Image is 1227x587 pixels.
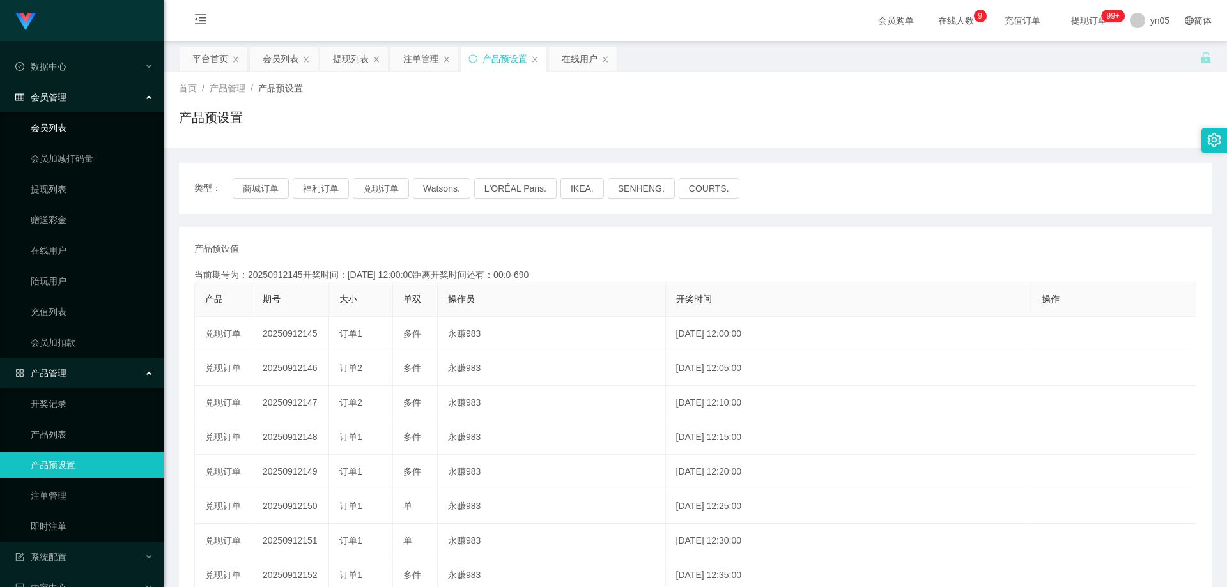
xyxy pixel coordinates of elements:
i: 图标: sync [468,54,477,63]
td: 永赚983 [438,420,666,455]
h1: 产品预设置 [179,108,243,127]
span: 订单1 [339,328,362,339]
span: 产品管理 [15,368,66,378]
a: 充值列表 [31,299,153,324]
a: 会员列表 [31,115,153,141]
td: 永赚983 [438,351,666,386]
td: 兑现订单 [195,317,252,351]
span: 单双 [403,294,421,304]
span: 会员管理 [15,92,66,102]
button: 兑现订单 [353,178,409,199]
span: 操作 [1042,294,1060,304]
button: 商城订单 [233,178,289,199]
button: 福利订单 [293,178,349,199]
td: [DATE] 12:25:00 [666,489,1032,524]
td: 20250912145 [252,317,329,351]
i: 图标: global [1185,16,1194,25]
span: 充值订单 [998,16,1047,25]
span: 数据中心 [15,61,66,72]
span: 在线人数 [932,16,980,25]
span: 类型： [194,178,233,199]
button: L'ORÉAL Paris. [474,178,557,199]
td: 20250912146 [252,351,329,386]
span: 单 [403,501,412,511]
a: 即时注单 [31,514,153,539]
span: 大小 [339,294,357,304]
span: 提现订单 [1065,16,1113,25]
td: 兑现订单 [195,420,252,455]
i: 图标: close [531,56,539,63]
i: 图标: unlock [1200,52,1212,63]
div: 产品预设置 [482,47,527,71]
td: [DATE] 12:15:00 [666,420,1032,455]
a: 会员加扣款 [31,330,153,355]
a: 会员加减打码量 [31,146,153,171]
span: 多件 [403,363,421,373]
sup: 282 [1101,10,1124,22]
td: [DATE] 12:30:00 [666,524,1032,558]
td: 兑现订单 [195,351,252,386]
i: 图标: close [232,56,240,63]
div: 会员列表 [263,47,298,71]
button: SENHENG. [608,178,675,199]
span: 产品 [205,294,223,304]
i: 图标: close [302,56,310,63]
span: 单 [403,535,412,545]
div: 平台首页 [192,47,228,71]
i: 图标: table [15,93,24,102]
i: 图标: check-circle-o [15,62,24,71]
a: 在线用户 [31,238,153,263]
span: 订单1 [339,535,362,545]
span: 订单1 [339,501,362,511]
i: 图标: close [443,56,451,63]
div: 注单管理 [403,47,439,71]
span: 操作员 [448,294,475,304]
td: 20250912147 [252,386,329,420]
button: COURTS. [679,178,739,199]
button: IKEA. [560,178,604,199]
a: 产品预设置 [31,452,153,478]
i: 图标: menu-fold [179,1,222,42]
span: 多件 [403,570,421,580]
td: 20250912151 [252,524,329,558]
span: 期号 [263,294,281,304]
td: [DATE] 12:20:00 [666,455,1032,489]
a: 赠送彩金 [31,207,153,233]
span: 多件 [403,397,421,408]
span: 系统配置 [15,552,66,562]
i: 图标: close [601,56,609,63]
span: 产品预设置 [258,83,303,93]
td: 兑现订单 [195,524,252,558]
span: 订单2 [339,363,362,373]
i: 图标: form [15,553,24,561]
div: 在线用户 [562,47,598,71]
td: 兑现订单 [195,489,252,524]
span: 产品管理 [210,83,245,93]
span: 订单1 [339,570,362,580]
td: 永赚983 [438,317,666,351]
td: 永赚983 [438,455,666,489]
td: [DATE] 12:10:00 [666,386,1032,420]
td: [DATE] 12:00:00 [666,317,1032,351]
div: 当前期号为：20250912145开奖时间：[DATE] 12:00:00距离开奖时间还有：00:0-690 [194,268,1196,282]
span: 订单1 [339,432,362,442]
sup: 9 [974,10,987,22]
a: 开奖记录 [31,391,153,416]
span: 订单2 [339,397,362,408]
td: 兑现订单 [195,386,252,420]
p: 9 [978,10,982,22]
td: 永赚983 [438,524,666,558]
td: 兑现订单 [195,455,252,489]
a: 陪玩用户 [31,268,153,294]
i: 图标: setting [1207,133,1221,147]
td: 20250912150 [252,489,329,524]
span: 产品预设值 [194,242,239,255]
a: 提现列表 [31,176,153,202]
td: [DATE] 12:05:00 [666,351,1032,386]
i: 图标: close [373,56,380,63]
span: 多件 [403,432,421,442]
td: 20250912148 [252,420,329,455]
a: 产品列表 [31,422,153,447]
img: logo.9652507e.png [15,13,36,31]
td: 20250912149 [252,455,329,489]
